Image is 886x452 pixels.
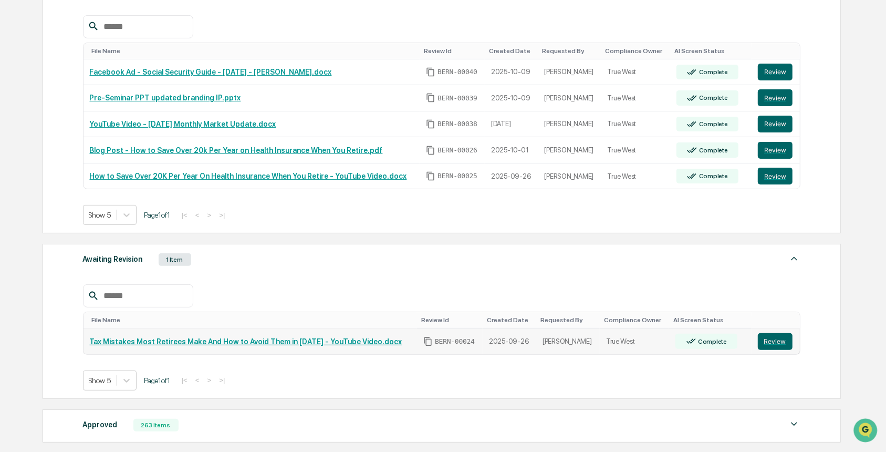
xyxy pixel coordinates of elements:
button: Review [758,89,793,106]
a: 🖐️Preclearance [6,128,72,147]
button: |< [179,211,191,220]
div: Toggle SortBy [674,47,747,55]
a: Review [758,333,794,350]
iframe: Open customer support [852,417,881,446]
a: Powered byPylon [74,178,127,186]
button: Review [758,142,793,159]
button: Review [758,64,793,80]
div: Approved [83,418,118,432]
div: 1 Item [159,253,191,266]
a: Facebook Ad - Social Security Guide - [DATE] - [PERSON_NAME].docx [90,68,332,76]
a: How to Save Over 20K Per Year On Health Insurance When You Retire - YouTube Video.docx [90,172,407,180]
span: Copy Id [426,93,435,102]
span: BERN-00039 [437,94,477,102]
div: Toggle SortBy [424,47,481,55]
button: Review [758,116,793,132]
div: Toggle SortBy [673,316,747,324]
td: 2025-10-09 [485,59,538,86]
a: Review [758,142,794,159]
span: Page 1 of 1 [144,376,171,385]
td: [PERSON_NAME] [538,163,601,189]
div: Toggle SortBy [606,47,666,55]
div: Complete [697,172,728,180]
img: caret [788,418,800,430]
div: Toggle SortBy [92,47,416,55]
div: Toggle SortBy [487,316,532,324]
div: We're available if you need us! [36,91,133,99]
div: Toggle SortBy [92,316,413,324]
p: How can we help? [11,22,191,39]
td: [DATE] [485,111,538,138]
div: Toggle SortBy [543,47,597,55]
span: Data Lookup [21,152,66,163]
div: 🔎 [11,153,19,162]
a: 🗄️Attestations [72,128,134,147]
button: > [204,211,215,220]
img: caret [788,252,800,265]
td: [PERSON_NAME] [538,59,601,86]
td: True West [601,111,671,138]
td: 2025-10-09 [485,85,538,111]
a: Review [758,89,794,106]
a: Review [758,168,794,184]
span: Copy Id [426,146,435,155]
td: 2025-09-26 [483,328,536,354]
td: [PERSON_NAME] [538,137,601,163]
a: Tax Mistakes Most Retirees Make And How to Avoid Them in [DATE] - YouTube Video.docx [90,337,402,346]
a: Blog Post - How to Save Over 20k Per Year on Health Insurance When You Retire.pdf [90,146,383,155]
div: Toggle SortBy [760,316,796,324]
td: True West [601,163,671,189]
span: Page 1 of 1 [144,211,171,219]
div: Toggle SortBy [540,316,596,324]
td: 2025-10-01 [485,137,538,163]
td: True West [601,59,671,86]
img: 1746055101610-c473b297-6a78-478c-a979-82029cc54cd1 [11,80,29,99]
span: Copy Id [426,171,435,181]
span: Preclearance [21,132,68,143]
span: BERN-00024 [435,337,475,346]
a: Pre-Seminar PPT updated branding IP.pptx [90,94,241,102]
div: Complete [697,68,728,76]
button: Start new chat [179,84,191,96]
div: Complete [697,147,728,154]
div: Awaiting Revision [83,252,143,266]
div: Complete [697,94,728,101]
span: BERN-00040 [437,68,477,76]
div: 🗄️ [76,133,85,142]
span: Attestations [87,132,130,143]
td: True West [601,137,671,163]
button: < [192,211,203,220]
button: >| [216,376,228,385]
a: YouTube Video - [DATE] Monthly Market Update.docx [90,120,276,128]
button: Review [758,168,793,184]
div: Toggle SortBy [760,47,796,55]
span: Copy Id [426,119,435,129]
div: 🖐️ [11,133,19,142]
span: Pylon [105,178,127,186]
span: Copy Id [426,67,435,77]
span: BERN-00038 [437,120,477,128]
td: 2025-09-26 [485,163,538,189]
div: Toggle SortBy [604,316,665,324]
div: Toggle SortBy [489,47,534,55]
button: >| [216,211,228,220]
button: Review [758,333,793,350]
a: 🔎Data Lookup [6,148,70,167]
button: > [204,376,215,385]
td: True West [600,328,669,354]
button: |< [179,376,191,385]
div: 263 Items [133,419,179,432]
td: [PERSON_NAME] [538,85,601,111]
a: Review [758,116,794,132]
td: [PERSON_NAME] [536,328,600,354]
button: < [192,376,203,385]
span: BERN-00025 [437,172,477,180]
a: Review [758,64,794,80]
span: BERN-00026 [437,146,477,155]
div: Toggle SortBy [421,316,478,324]
span: Copy Id [423,337,433,346]
td: True West [601,85,671,111]
div: Start new chat [36,80,172,91]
